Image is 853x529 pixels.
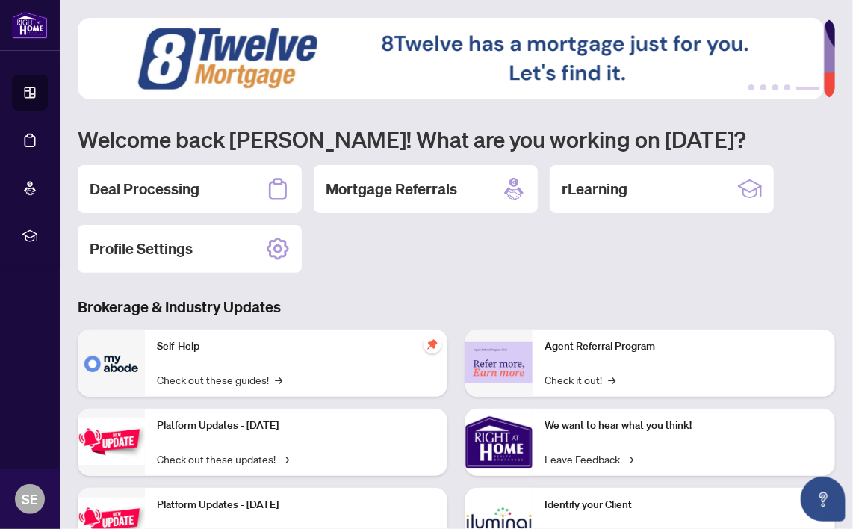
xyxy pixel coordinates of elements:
[157,371,282,388] a: Check out these guides!→
[760,84,766,90] button: 2
[78,18,824,99] img: Slide 4
[608,371,615,388] span: →
[626,451,633,467] span: →
[157,338,435,355] p: Self-Help
[78,418,145,465] img: Platform Updates - July 21, 2025
[545,497,823,513] p: Identify your Client
[801,477,846,522] button: Open asap
[157,451,289,467] a: Check out these updates!→
[545,451,633,467] a: Leave Feedback→
[12,11,48,39] img: logo
[78,125,835,153] h1: Welcome back [PERSON_NAME]! What are you working on [DATE]?
[748,84,754,90] button: 1
[562,179,627,199] h2: rLearning
[796,84,820,90] button: 5
[22,489,38,510] span: SE
[465,409,533,476] img: We want to hear what you think!
[465,342,533,383] img: Agent Referral Program
[157,497,435,513] p: Platform Updates - [DATE]
[772,84,778,90] button: 3
[90,179,199,199] h2: Deal Processing
[275,371,282,388] span: →
[78,330,145,397] img: Self-Help
[282,451,289,467] span: →
[424,335,441,353] span: pushpin
[157,418,435,434] p: Platform Updates - [DATE]
[90,238,193,259] h2: Profile Settings
[784,84,790,90] button: 4
[545,338,823,355] p: Agent Referral Program
[545,418,823,434] p: We want to hear what you think!
[545,371,615,388] a: Check it out!→
[326,179,457,199] h2: Mortgage Referrals
[78,297,835,318] h3: Brokerage & Industry Updates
